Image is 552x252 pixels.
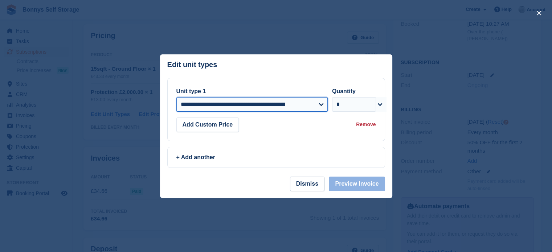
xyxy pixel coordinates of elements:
[167,61,217,69] p: Edit unit types
[176,153,376,162] div: + Add another
[176,88,206,94] label: Unit type 1
[329,177,385,191] button: Preview Invoice
[290,177,324,191] button: Dismiss
[176,117,239,132] button: Add Custom Price
[533,7,545,19] button: close
[356,121,376,128] div: Remove
[332,88,356,94] label: Quantity
[167,147,385,168] a: + Add another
